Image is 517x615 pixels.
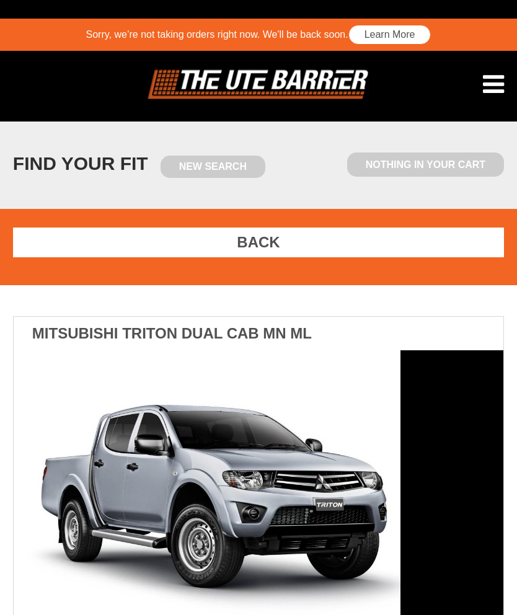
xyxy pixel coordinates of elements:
h1: FIND YOUR FIT [13,153,265,178]
h3: Mitsubishi Triton Dual Cab Mn ML [14,317,503,350]
span: Nothing in Your Cart [347,153,504,177]
img: logo.png [148,69,369,99]
a: New Search [161,156,265,178]
a: BACK [13,228,504,258]
a: Learn More [348,25,431,45]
